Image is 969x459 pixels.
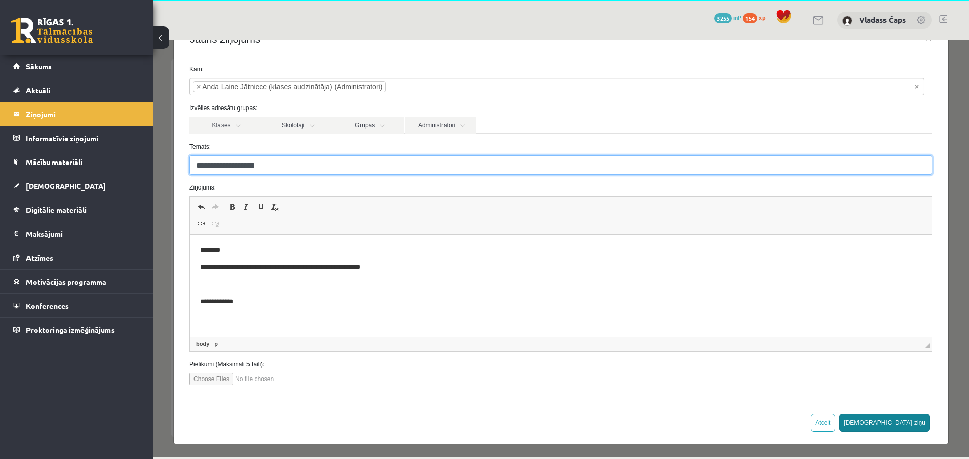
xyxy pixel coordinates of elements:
[762,42,766,52] span: Noņemt visus vienumus
[13,78,140,102] a: Aktuāli
[26,301,69,310] span: Konferences
[842,16,852,26] img: Vladass Čaps
[26,325,115,334] span: Proktoringa izmēģinājums
[733,13,741,21] span: mP
[13,294,140,317] a: Konferences
[13,246,140,269] a: Atzīmes
[11,18,93,43] a: Rīgas 1. Tālmācības vidusskola
[26,157,82,167] span: Mācību materiāli
[13,198,140,222] a: Digitālie materiāli
[26,62,52,71] span: Sākums
[41,300,59,309] a: body element
[772,304,777,309] span: Resize
[743,13,770,21] a: 154 xp
[44,42,48,52] span: ×
[108,77,180,94] a: Skolotāji
[26,181,106,191] span: [DEMOGRAPHIC_DATA]
[13,174,140,198] a: [DEMOGRAPHIC_DATA]
[180,77,252,94] a: Grupas
[714,13,741,21] a: 3255 mP
[29,64,787,73] label: Izvēlies adresātu grupas:
[26,222,140,246] legend: Maksājumi
[26,277,106,286] span: Motivācijas programma
[37,77,108,94] a: Klases
[29,102,787,112] label: Temats:
[13,270,140,293] a: Motivācijas programma
[101,160,115,174] a: Underline (Ctrl+U)
[56,160,70,174] a: Redo (Ctrl+Y)
[115,160,129,174] a: Remove Format
[743,13,757,23] span: 154
[13,222,140,246] a: Maksājumi
[26,86,50,95] span: Aktuāli
[26,205,87,214] span: Digitālie materiāli
[29,143,787,152] label: Ziņojums:
[56,177,70,191] a: Unlink
[13,150,140,174] a: Mācību materiāli
[60,300,67,309] a: p element
[859,15,906,25] a: Vladass Čaps
[37,195,779,297] iframe: Editor, wiswyg-editor-47024836217520-1757325187-361
[29,320,787,329] label: Pielikumi (Maksimāli 5 faili):
[29,25,787,34] label: Kam:
[72,160,87,174] a: Bold (Ctrl+B)
[40,41,233,52] li: Anda Laine Jātniece (klases audzinātāja) (Administratori)
[252,77,323,94] a: Administratori
[13,102,140,126] a: Ziņojumi
[41,177,56,191] a: Link (Ctrl+K)
[41,160,56,174] a: Undo (Ctrl+Z)
[26,126,140,150] legend: Informatīvie ziņojumi
[686,374,777,392] button: [DEMOGRAPHIC_DATA] ziņu
[714,13,732,23] span: 3255
[87,160,101,174] a: Italic (Ctrl+I)
[13,126,140,150] a: Informatīvie ziņojumi
[26,102,140,126] legend: Ziņojumi
[13,55,140,78] a: Sākums
[13,318,140,341] a: Proktoringa izmēģinājums
[759,13,765,21] span: xp
[658,374,682,392] button: Atcelt
[26,253,53,262] span: Atzīmes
